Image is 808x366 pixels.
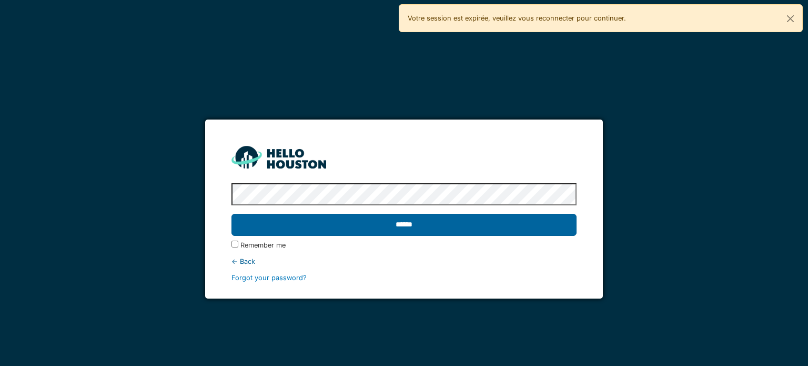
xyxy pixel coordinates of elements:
[779,5,802,33] button: Close
[231,274,307,282] a: Forgot your password?
[231,146,326,169] img: HH_line-BYnF2_Hg.png
[231,256,576,266] div: ← Back
[399,4,803,32] div: Votre session est expirée, veuillez vous reconnecter pour continuer.
[240,240,286,250] label: Remember me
